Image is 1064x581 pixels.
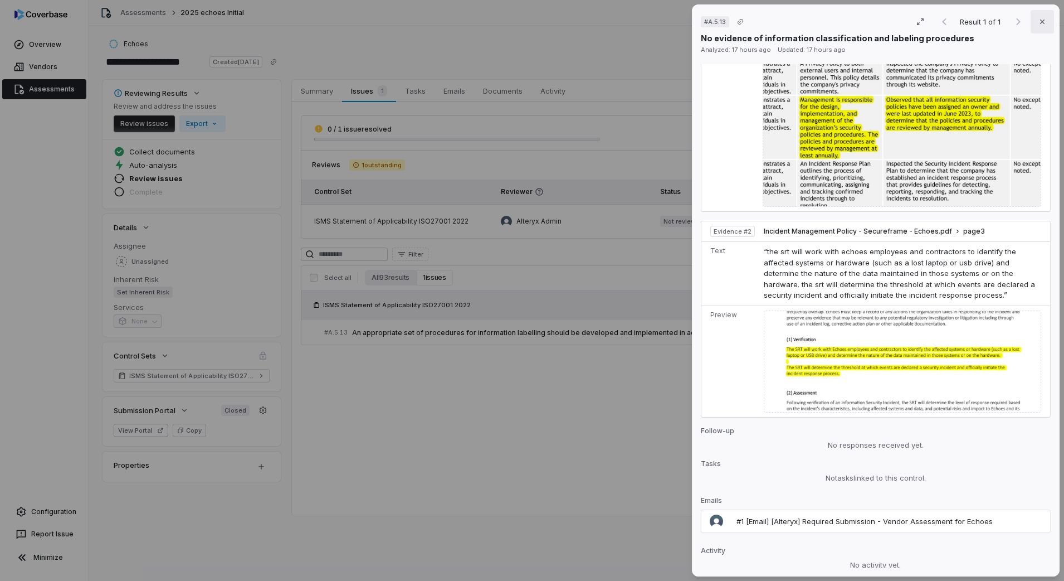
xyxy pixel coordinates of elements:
td: Text [701,242,759,306]
div: No activity yet. [701,560,1051,571]
p: Follow-up [701,427,1051,440]
p: Tasks [701,459,1051,473]
button: Copy link [730,12,750,32]
span: Updated: 17 hours ago [778,46,846,54]
span: Analyzed: 17 hours ago [701,46,771,54]
img: a58eec61e0014dc1b549e0f029c45f95_original.jpg_w1200.jpg [763,48,1041,207]
p: No evidence of information classification and labeling procedures [701,32,974,44]
span: #1 [Email] [Alteryx] Required Submission - Vendor Assessment for Echoes [736,516,993,526]
span: No tasks linked to this control. [826,473,926,483]
span: “the srt will work with echoes employees and contractors to identify the affected systems or hard... [764,247,1035,299]
span: # A.5.13 [704,17,726,26]
p: Emails [701,496,1051,510]
span: Evidence # 2 [714,227,751,236]
div: No responses received yet. [701,440,1051,451]
span: Incident Management Policy - Secureframe - Echoes.pdf [764,227,952,236]
p: Result 1 of 1 [960,16,1003,28]
p: Activity [701,546,1051,560]
img: cfb1ac695fd04a98865ee224c8eb1219_original.jpg_w1200.jpg [764,311,1041,413]
td: Preview [701,306,759,417]
span: page 3 [963,227,985,236]
img: Diana Esparza avatar [710,515,723,528]
button: Incident Management Policy - Secureframe - Echoes.pdfpage3 [764,227,985,236]
td: Preview [701,43,758,211]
